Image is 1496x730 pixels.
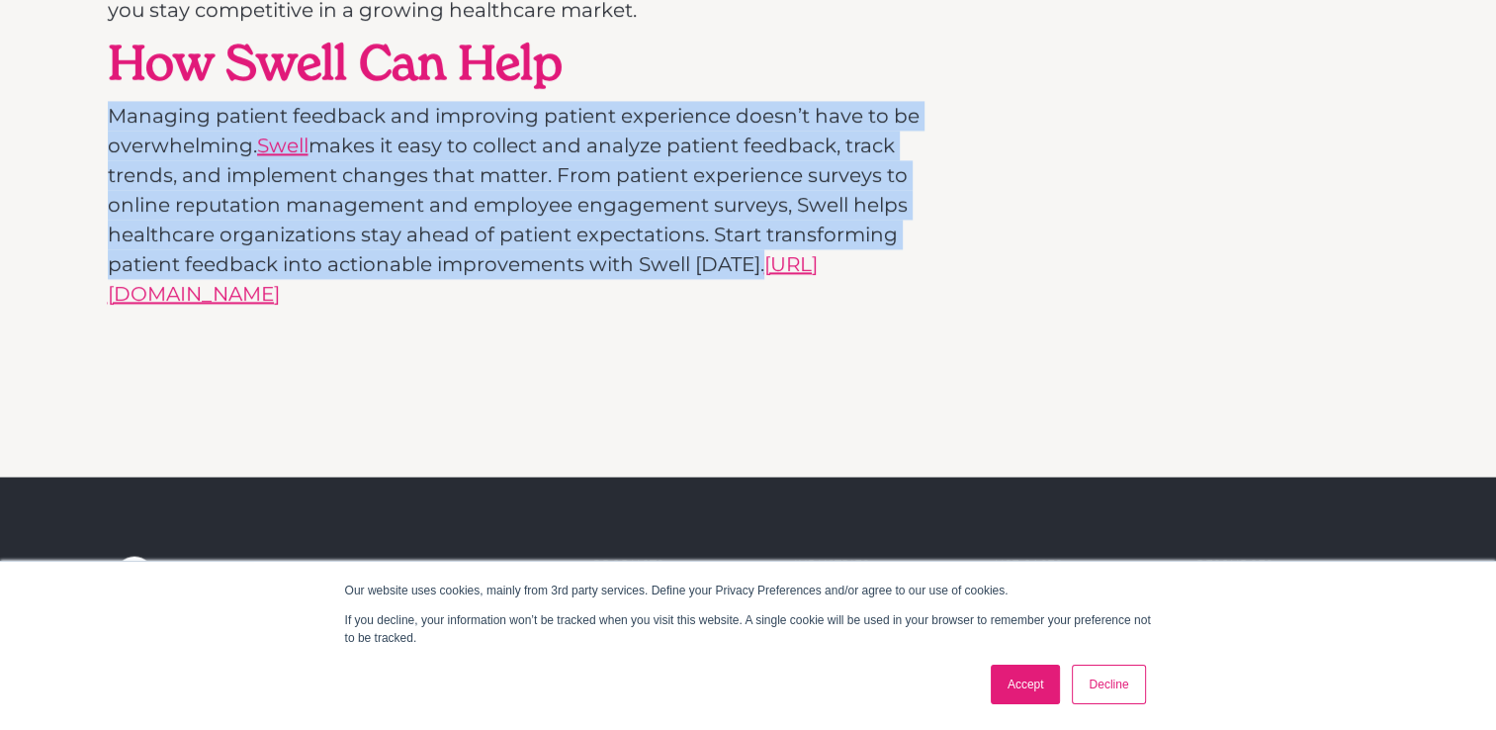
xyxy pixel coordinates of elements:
[1072,665,1145,704] a: Decline
[593,556,663,574] div: Products
[794,556,869,574] div: Industries
[257,134,308,157] a: Swell
[991,665,1061,704] a: Accept
[995,556,1062,574] div: Use Cases
[108,33,563,92] strong: How Swell Can Help
[108,101,954,309] p: Managing patient feedback and improving patient experience doesn’t have to be overwhelming. makes...
[1195,556,1272,574] div: Resources
[345,582,1152,599] p: Our website uses cookies, mainly from 3rd party services. Define your Privacy Preferences and/or ...
[345,611,1152,647] p: If you decline, your information won’t be tracked when you visit this website. A single cookie wi...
